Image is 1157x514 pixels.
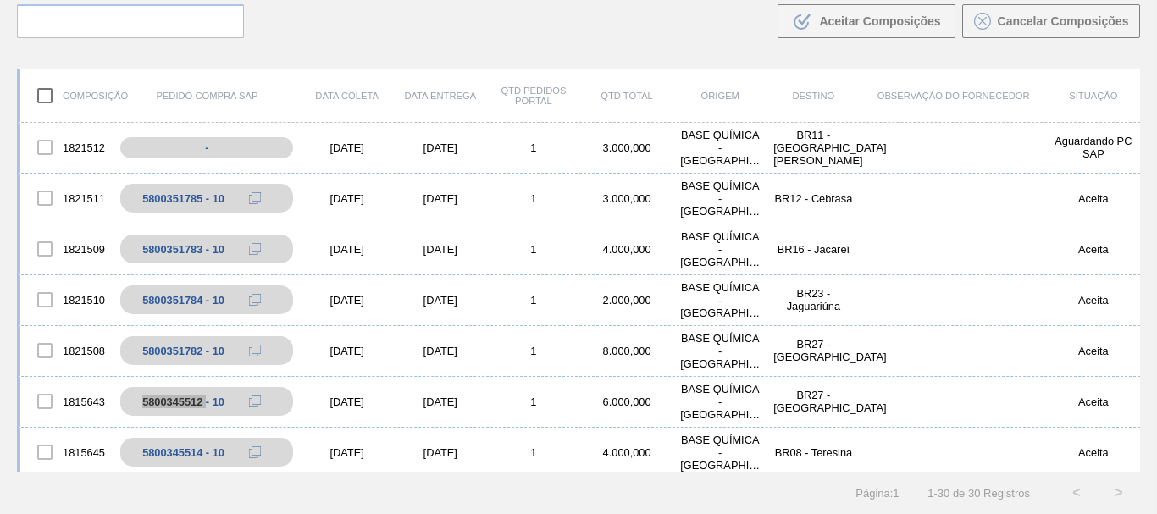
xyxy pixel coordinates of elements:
[580,446,673,459] div: 4.000,000
[301,446,394,459] div: [DATE]
[487,345,580,357] div: 1
[142,294,224,307] div: 5800351784 - 10
[998,14,1129,28] span: Cancelar Composições
[673,230,767,268] div: BASE QUÍMICA - RIBEIRÃO PRETO (SP)
[1047,446,1140,459] div: Aceita
[301,192,394,205] div: [DATE]
[673,281,767,319] div: BASE QUÍMICA - RIBEIRÃO PRETO (SP)
[142,345,224,357] div: 5800351782 - 10
[394,91,487,101] div: Data entrega
[238,188,272,208] div: Copiar
[20,282,113,318] div: 1821510
[394,243,487,256] div: [DATE]
[487,243,580,256] div: 1
[394,395,487,408] div: [DATE]
[20,231,113,267] div: 1821509
[580,395,673,408] div: 6.000,000
[120,137,293,158] div: -
[1047,243,1140,256] div: Aceita
[487,86,580,106] div: Qtd Pedidos Portal
[394,446,487,459] div: [DATE]
[580,294,673,307] div: 2.000,000
[20,78,113,113] div: Composição
[673,91,767,101] div: Origem
[394,294,487,307] div: [DATE]
[767,446,860,459] div: BR08 - Teresina
[113,91,300,101] div: Pedido Compra SAP
[580,192,673,205] div: 3.000,000
[673,383,767,421] div: BASE QUÍMICA - RIBEIRÃO PRETO (SP)
[20,180,113,216] div: 1821511
[1047,135,1140,160] div: Aguardando PC SAP
[673,332,767,370] div: BASE QUÍMICA - RIBEIRÃO PRETO (SP)
[301,243,394,256] div: [DATE]
[767,91,860,101] div: Destino
[767,192,860,205] div: BR12 - Cebrasa
[580,243,673,256] div: 4.000,000
[487,192,580,205] div: 1
[673,180,767,218] div: BASE QUÍMICA - RIBEIRÃO PRETO (SP)
[487,141,580,154] div: 1
[238,239,272,259] div: Copiar
[238,442,272,462] div: Copiar
[238,340,272,361] div: Copiar
[925,487,1030,500] span: 1 - 30 de 30 Registros
[301,395,394,408] div: [DATE]
[487,294,580,307] div: 1
[20,384,113,419] div: 1815643
[20,130,113,165] div: 1821512
[142,446,224,459] div: 5800345514 - 10
[238,290,272,310] div: Copiar
[238,391,272,412] div: Copiar
[20,333,113,368] div: 1821508
[394,345,487,357] div: [DATE]
[1047,345,1140,357] div: Aceita
[673,129,767,167] div: BASE QUÍMICA - RIBEIRÃO PRETO (SP)
[1047,192,1140,205] div: Aceita
[394,192,487,205] div: [DATE]
[767,338,860,363] div: BR27 - Nova Minas
[767,129,860,167] div: BR11 - São Luís
[301,294,394,307] div: [DATE]
[580,345,673,357] div: 8.000,000
[767,389,860,414] div: BR27 - Nova Minas
[142,243,224,256] div: 5800351783 - 10
[301,141,394,154] div: [DATE]
[767,287,860,312] div: BR23 - Jaguariúna
[962,4,1140,38] button: Cancelar Composições
[673,434,767,472] div: BASE QUÍMICA - RIBEIRÃO PRETO (SP)
[487,395,580,408] div: 1
[767,243,860,256] div: BR16 - Jacareí
[301,91,394,101] div: Data coleta
[142,192,224,205] div: 5800351785 - 10
[860,91,1046,101] div: Observação do Fornecedor
[394,141,487,154] div: [DATE]
[855,487,899,500] span: Página : 1
[487,446,580,459] div: 1
[1098,472,1140,514] button: >
[1047,395,1140,408] div: Aceita
[819,14,940,28] span: Aceitar Composições
[778,4,955,38] button: Aceitar Composições
[580,91,673,101] div: Qtd Total
[1047,294,1140,307] div: Aceita
[301,345,394,357] div: [DATE]
[20,434,113,470] div: 1815645
[142,395,224,408] div: 5800345512 - 10
[580,141,673,154] div: 3.000,000
[1055,472,1098,514] button: <
[1047,91,1140,101] div: Situação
